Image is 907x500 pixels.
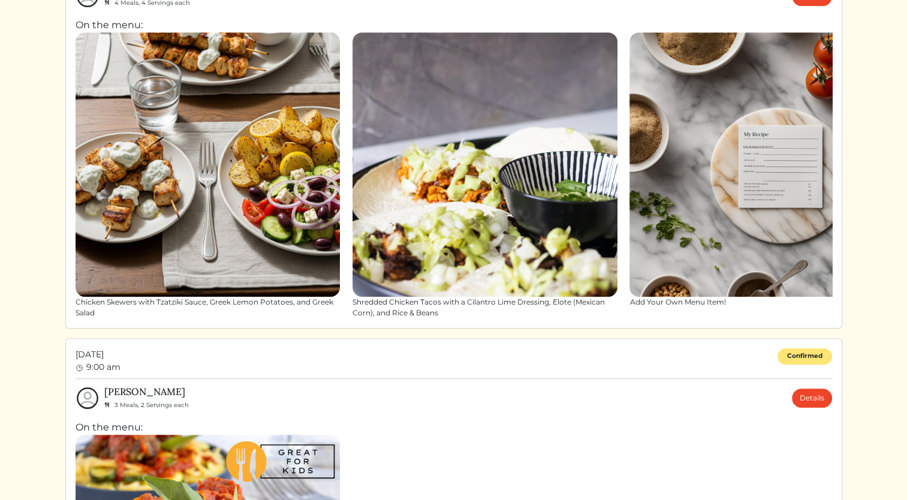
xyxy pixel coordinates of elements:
[76,386,100,410] img: profile-circle-6dcd711754eaac681cb4e5fa6e5947ecf152da99a3a386d1f417117c42b37ef2.svg
[629,297,894,308] div: Add Your Own Menu Item!
[76,32,340,297] img: Chicken Skewers with Tzatziki Sauce, Greek Lemon Potatoes, and Greek Salad
[778,348,832,365] div: Confirmed
[86,362,120,372] span: 9:00 am
[76,18,832,319] div: On the menu:
[352,297,617,318] div: Shredded Chicken Tacos with a Cilantro Lime Dressing, Elote (Mexican Corn), and Rice & Beans
[114,401,189,409] span: 3 Meals, 2 Servings each
[629,32,894,308] a: Add Your Own Menu Item!
[76,348,120,361] span: [DATE]
[792,388,832,408] a: Details
[76,32,340,319] a: Chicken Skewers with Tzatziki Sauce, Greek Lemon Potatoes, and Greek Salad
[629,32,894,297] img: Add Your Own Menu Item!
[76,297,340,318] div: Chicken Skewers with Tzatziki Sauce, Greek Lemon Potatoes, and Greek Salad
[104,402,110,408] img: fork_knife_small-8e8c56121c6ac9ad617f7f0151facf9cb574b427d2b27dceffcaf97382ddc7e7.svg
[104,386,189,397] h6: [PERSON_NAME]
[76,364,84,372] img: clock-b05ee3d0f9935d60bc54650fc25b6257a00041fd3bdc39e3e98414568feee22d.svg
[352,32,617,297] img: Shredded Chicken Tacos with a Cilantro Lime Dressing, Elote (Mexican Corn), and Rice & Beans
[352,32,617,319] a: Shredded Chicken Tacos with a Cilantro Lime Dressing, Elote (Mexican Corn), and Rice & Beans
